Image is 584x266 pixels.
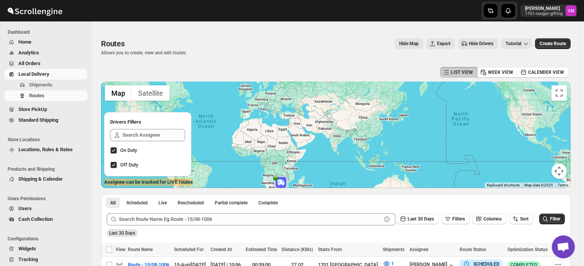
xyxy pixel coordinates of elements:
button: Tracking [5,254,87,265]
span: Live [158,200,167,206]
span: View [116,247,126,252]
span: Route Name [128,247,153,252]
button: Home [5,37,87,47]
span: Created At [210,247,232,252]
button: User menu [520,5,577,17]
button: CALENDER VIEW [517,67,569,78]
button: Shipments [5,80,87,90]
span: Home [18,39,31,45]
button: Tutorial [501,38,532,49]
span: Sort [520,216,529,222]
span: Assignee [409,247,428,252]
span: Map data ©2025 [524,183,553,187]
button: LIST VIEW [440,67,478,78]
span: Partial complete [215,200,248,206]
button: Shipping & Calendar [5,174,87,184]
span: Complete [258,200,278,206]
button: Export [426,38,455,49]
button: Cash Collection [5,214,87,225]
span: Rescheduled [178,200,204,206]
span: Widgets [18,246,36,251]
input: Search Assignee [122,129,185,141]
img: Google [103,178,128,188]
a: Terms [558,183,568,187]
span: Last 30 Days [109,230,135,236]
button: All routes [106,197,120,208]
button: Show satellite imagery [132,85,170,101]
a: Open this area in Google Maps (opens a new window) [103,178,128,188]
button: Filter [539,214,565,224]
label: Assignee can be tracked for LIVE routes [104,178,193,186]
span: Hide Drivers [469,41,493,47]
span: Dashboard [8,29,88,35]
span: Estimated Time [246,247,277,252]
p: 1701-nougat-gifting [525,11,563,16]
input: Search Route Name Eg.Route - 15/08-1006 [119,213,382,225]
button: Routes [5,90,87,101]
span: Columns [483,216,502,222]
span: Locations, Rules & Rates [18,147,73,152]
button: Analytics [5,47,87,58]
span: Off Duty [120,162,138,168]
span: Users Permissions [8,196,88,202]
span: Products and Shipping [8,166,88,172]
span: Store Locations [8,137,88,143]
span: Cash Collection [18,216,53,222]
span: Shipments [383,247,405,252]
a: Open chat [552,235,575,258]
button: Last 30 Days [397,214,439,224]
span: Hide Map [399,41,419,47]
p: Allows you to create, view and edit routes. [101,50,187,56]
span: All [110,200,116,206]
span: Route Status [460,247,486,252]
span: Tutorial [506,41,521,46]
button: Map camera controls [551,163,567,179]
span: Filter [550,216,560,222]
span: Starts From [318,247,342,252]
span: Create Route [540,41,566,47]
span: Tracking [18,256,38,262]
img: ScrollEngine [6,1,64,20]
span: Users [18,206,32,211]
span: Scheduled [126,200,148,206]
button: Keyboard shortcuts [487,183,520,188]
span: WEEK VIEW [488,69,513,75]
span: CALENDER VIEW [528,69,564,75]
text: CM [568,8,574,13]
span: LIST VIEW [451,69,473,75]
span: Distance (KMs) [282,247,313,252]
span: Local Delivery [18,71,49,77]
button: Show street map [105,85,132,101]
button: WEEK VIEW [477,67,518,78]
span: All Orders [18,60,41,66]
span: Standard Shipping [18,117,58,123]
h2: Drivers Filters [110,118,185,126]
button: Create Route [535,38,571,49]
span: Configurations [8,236,88,242]
span: Cleo Moyo [566,5,576,16]
button: All Orders [5,58,87,69]
span: On Duty [120,147,137,153]
button: Widgets [5,243,87,254]
button: Filters [442,214,470,224]
span: Optimization Status [507,247,548,252]
span: Shipping & Calendar [18,176,63,182]
span: Routes [101,39,125,48]
span: Scheduled For [174,247,204,252]
button: Hide Drivers [458,38,498,49]
span: Export [437,41,450,47]
span: Shipments [29,82,52,88]
button: Map action label [395,38,423,49]
button: Toggle fullscreen view [551,85,567,101]
button: Sort [509,214,533,224]
span: Last 30 Days [408,216,434,222]
span: Store PickUp [18,106,47,112]
button: Locations, Rules & Rates [5,144,87,155]
p: [PERSON_NAME] [525,5,563,11]
button: Users [5,203,87,214]
span: Filters [452,216,465,222]
span: Analytics [18,50,39,55]
span: Routes [29,93,44,98]
button: Columns [473,214,506,224]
